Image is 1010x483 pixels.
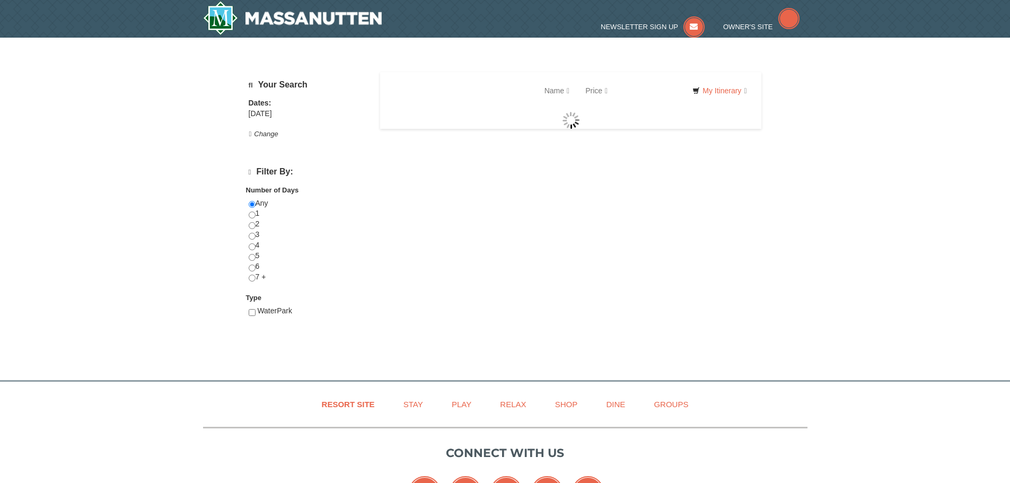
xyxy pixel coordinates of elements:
a: Price [577,80,616,101]
a: Groups [640,392,701,416]
p: Connect with us [203,444,807,462]
span: Newsletter Sign Up [601,23,678,31]
h5: Your Search [249,80,367,90]
a: Newsletter Sign Up [601,23,705,31]
a: Dine [593,392,638,416]
img: wait gif [563,112,579,129]
strong: Type [246,294,261,302]
div: Any 1 2 3 4 5 6 7 + [249,198,367,293]
h4: Filter By: [249,167,367,177]
span: Owner's Site [723,23,773,31]
a: Owner's Site [723,23,800,31]
div: [DATE] [249,109,367,119]
span: WaterPark [257,306,292,315]
strong: Dates: [249,99,271,107]
img: Massanutten Resort Logo [203,1,382,35]
a: My Itinerary [686,83,753,99]
button: Change [249,128,279,140]
a: Shop [542,392,591,416]
a: Stay [390,392,436,416]
a: Resort Site [309,392,388,416]
a: Relax [487,392,539,416]
strong: Number of Days [246,186,299,194]
a: Name [537,80,577,101]
a: Play [438,392,485,416]
a: Massanutten Resort [203,1,382,35]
